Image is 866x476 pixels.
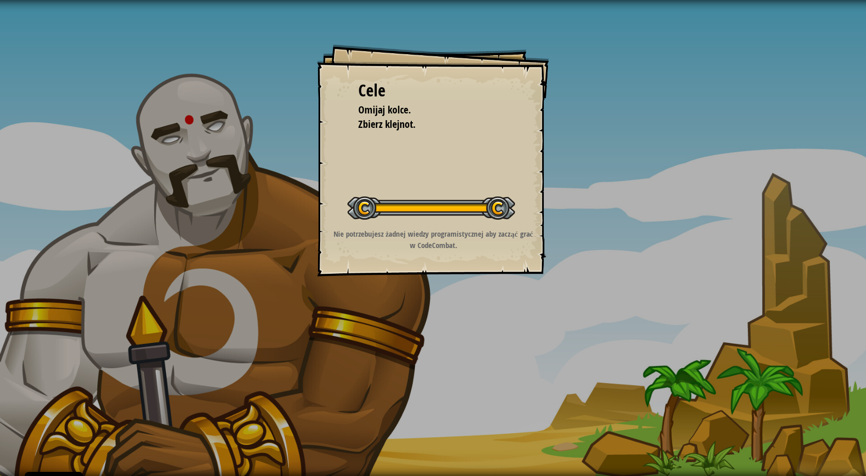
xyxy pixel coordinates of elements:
[330,228,537,251] p: Nie potrzebujesz żadnej wiedzy programistycznej aby zacząć grać w CodeCombat.
[358,79,508,103] div: Cele
[358,117,415,131] span: Zbierz klejnot.
[345,103,505,118] li: Omijaj kolce.
[358,103,411,117] span: Omijaj kolce.
[345,117,505,132] li: Zbierz klejnot.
